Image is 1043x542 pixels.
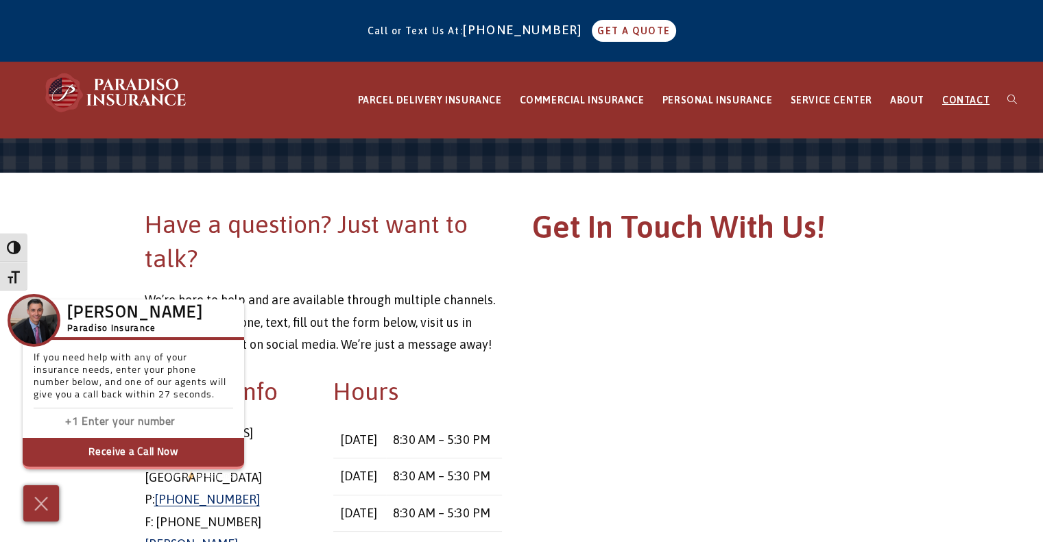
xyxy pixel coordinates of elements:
p: If you need help with any of your insurance needs, enter your phone number below, and one of our ... [34,352,233,408]
a: PERSONAL INSURANCE [654,62,782,138]
span: PARCEL DELIVERY INSURANCE [358,95,502,106]
time: 8:30 AM – 5:30 PM [393,432,490,447]
h1: Get In Touch With Us! [532,207,890,254]
h2: Have a question? Just want to talk? [145,207,503,276]
input: Enter phone number [82,412,219,432]
time: 8:30 AM – 5:30 PM [393,506,490,520]
a: GET A QUOTE [592,20,675,42]
span: ABOUT [890,95,924,106]
a: ABOUT [881,62,933,138]
span: COMMERCIAL INSURANCE [520,95,645,106]
td: [DATE] [333,458,385,495]
a: We'rePowered by iconbyResponseiQ [168,472,244,480]
span: SERVICE CENTER [790,95,872,106]
span: Call or Text Us At: [367,25,463,36]
h5: Paradiso Insurance [67,321,203,336]
a: PARCEL DELIVERY INSURANCE [349,62,511,138]
img: Paradiso Insurance [41,72,192,113]
time: 8:30 AM – 5:30 PM [393,469,490,483]
input: Enter country code [40,412,82,432]
h2: Hours [333,374,502,408]
span: PERSONAL INSURANCE [662,95,773,106]
h3: [PERSON_NAME] [67,308,203,320]
td: [DATE] [333,495,385,531]
td: [DATE] [333,422,385,458]
a: COMMERCIAL INSURANCE [511,62,654,138]
span: CONTACT [942,95,990,106]
p: We’re here to help and are available through multiple channels. Contact us via phone, text, fill ... [145,289,503,356]
a: [PHONE_NUMBER] [154,492,260,506]
button: Receive a Call Now [23,438,244,469]
img: Company Icon [10,297,58,344]
span: We're by [168,472,203,480]
img: Powered by icon [188,471,194,482]
a: CONTACT [933,62,998,138]
img: Cross icon [31,493,51,515]
a: [PHONE_NUMBER] [463,23,589,37]
a: SERVICE CENTER [781,62,880,138]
